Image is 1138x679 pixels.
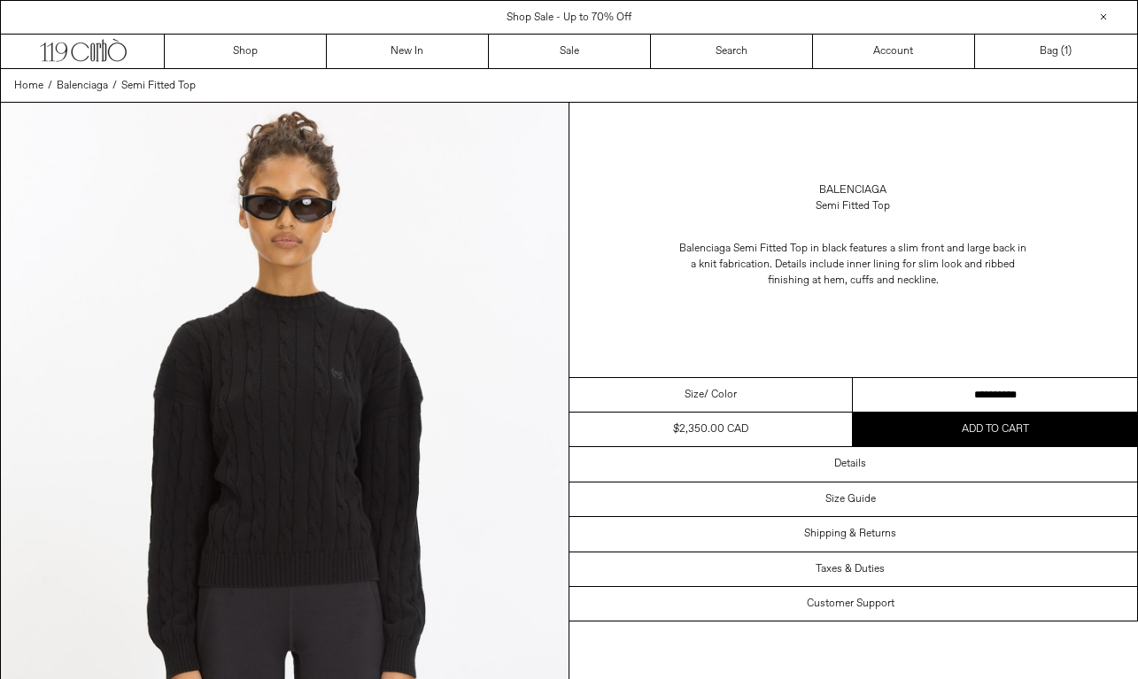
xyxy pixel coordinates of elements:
span: Semi Fitted Top [121,79,196,93]
a: Home [14,78,43,94]
a: Balenciaga [819,182,886,198]
a: Semi Fitted Top [121,78,196,94]
h3: Details [834,458,866,470]
h3: Customer Support [807,598,894,610]
span: Add to cart [962,422,1029,436]
p: Balenciaga Semi Fitted Top in black features a slim front and large back in a knit fabrication. D... [676,232,1030,297]
a: Shop Sale - Up to 70% Off [507,11,631,25]
span: Size [685,387,704,403]
span: / Color [704,387,737,403]
a: Shop [165,35,327,68]
a: Sale [489,35,651,68]
div: Semi Fitted Top [816,198,890,214]
a: Bag () [975,35,1137,68]
a: New In [327,35,489,68]
h3: Taxes & Duties [816,563,885,575]
span: Home [14,79,43,93]
a: Balenciaga [57,78,108,94]
span: / [112,78,117,94]
span: / [48,78,52,94]
h3: Shipping & Returns [804,528,896,540]
span: ) [1064,43,1072,59]
h3: Size Guide [825,493,876,505]
span: Balenciaga [57,79,108,93]
div: $2,350.00 CAD [673,421,748,437]
button: Add to cart [853,413,1137,446]
a: Account [813,35,975,68]
a: Search [651,35,813,68]
span: 1 [1064,44,1068,58]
